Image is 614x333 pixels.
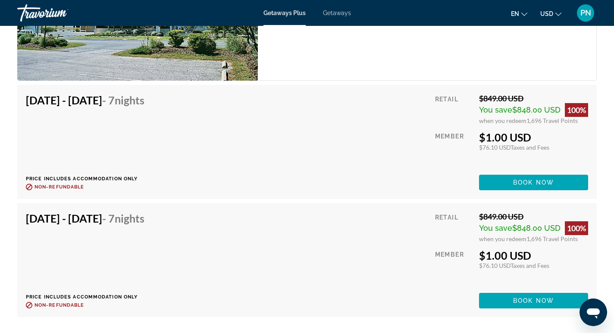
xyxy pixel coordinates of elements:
a: Travorium [17,2,103,24]
span: Taxes and Fees [511,144,549,151]
div: $1.00 USD [479,131,588,144]
span: Book now [513,179,554,186]
div: Retail [435,94,473,124]
button: Book now [479,293,588,308]
span: Nights [115,212,144,225]
button: User Menu [574,4,597,22]
span: You save [479,223,512,232]
h4: [DATE] - [DATE] [26,212,144,225]
span: 1,696 Travel Points [526,235,578,242]
div: $1.00 USD [479,249,588,262]
a: Getaways [323,9,351,16]
span: - 7 [102,212,144,225]
div: $849.00 USD [479,212,588,221]
div: Member [435,249,473,286]
p: Price includes accommodation only [26,176,151,182]
span: Book now [513,297,554,304]
a: Getaways Plus [263,9,306,16]
span: Taxes and Fees [511,262,549,269]
span: USD [540,10,553,17]
span: $848.00 USD [512,105,561,114]
p: Price includes accommodation only [26,294,151,300]
div: $849.00 USD [479,94,588,103]
span: $848.00 USD [512,223,561,232]
span: You save [479,105,512,114]
div: 100% [565,103,588,117]
button: Change language [511,7,527,20]
span: 1,696 Travel Points [526,117,578,124]
span: Non-refundable [34,184,84,190]
iframe: Button to launch messaging window [580,298,607,326]
div: $76.10 USD [479,262,588,269]
span: PN [580,9,591,17]
div: Member [435,131,473,168]
span: Nights [115,94,144,107]
h4: [DATE] - [DATE] [26,94,144,107]
span: - 7 [102,94,144,107]
button: Change currency [540,7,561,20]
span: when you redeem [479,117,526,124]
button: Book now [479,175,588,190]
span: when you redeem [479,235,526,242]
span: Non-refundable [34,302,84,308]
div: Retail [435,212,473,242]
span: en [511,10,519,17]
div: 100% [565,221,588,235]
div: $76.10 USD [479,144,588,151]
